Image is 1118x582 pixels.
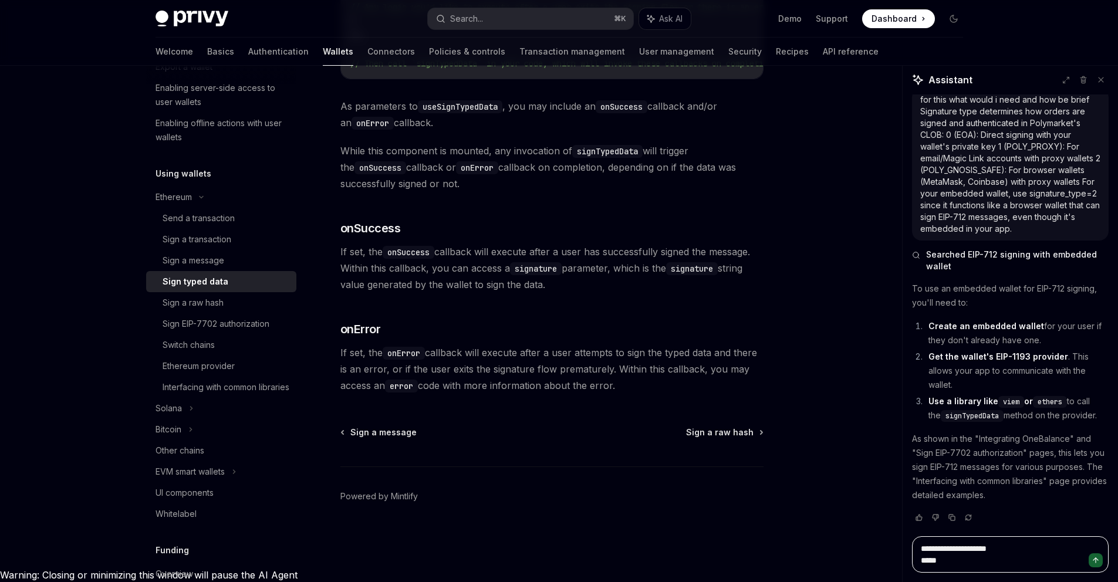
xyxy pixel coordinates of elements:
div: Other chains [156,444,204,458]
button: Toggle dark mode [944,9,963,28]
a: Sign a raw hash [146,292,296,313]
span: Sign a raw hash [686,427,754,438]
a: Policies & controls [429,38,505,66]
a: Whitelabel [146,503,296,525]
a: Transaction management [519,38,625,66]
a: Wallets [323,38,353,66]
code: onError [352,117,394,130]
a: Recipes [776,38,809,66]
a: Sign a transaction [146,229,296,250]
div: Send a transaction [163,211,235,225]
span: Dashboard [872,13,917,25]
a: User management [639,38,714,66]
span: If set, the callback will execute after a user has successfully signed the message. Within this c... [340,243,764,293]
div: UI components [156,486,214,500]
span: Searched EIP-712 signing with embedded wallet [926,249,1109,272]
button: Ask AI [639,8,691,29]
a: Sign a raw hash [686,427,762,438]
code: error [385,380,418,392]
div: Search... [450,12,483,26]
a: Basics [207,38,234,66]
div: Switch chains [163,338,215,352]
a: Enabling server-side access to user wallets [146,77,296,113]
div: Sign a message [163,253,224,268]
div: Sign a raw hash [163,296,224,310]
span: ethers [1038,397,1062,407]
div: Ethereum provider [163,359,235,373]
a: Other chains [146,440,296,461]
a: Powered by Mintlify [340,490,418,502]
code: onSuccess [354,161,406,174]
span: While this component is mounted, any invocation of will trigger the callback or callback on compl... [340,143,764,192]
div: Interfacing with common libraries [163,380,289,394]
button: Send message [1089,553,1103,567]
li: . This allows your app to communicate with the wallet. [925,350,1109,392]
a: Sign EIP-7702 authorization [146,313,296,334]
a: API reference [823,38,879,66]
li: to call the method on the provider. [925,394,1109,422]
li: for your user if they don't already have one. [925,319,1109,347]
span: onError [340,321,381,337]
code: onError [456,161,498,174]
p: As shown in the "Integrating OneBalance" and "Sign EIP-7702 authorization" pages, this lets you s... [912,432,1109,502]
div: Ethereum [156,190,192,204]
a: UI components [146,482,296,503]
span: If set, the callback will execute after a user attempts to sign the typed data and there is an er... [340,344,764,394]
code: onSuccess [596,100,647,113]
div: Sign a transaction [163,232,231,246]
h5: Using wallets [156,167,211,181]
h5: Funding [156,543,189,557]
p: To use an embedded wallet for EIP-712 signing, you'll need to: [912,282,1109,310]
div: Solana [156,401,182,415]
a: Interfacing with common libraries [146,377,296,398]
span: ⌘ K [614,14,626,23]
div: Enabling server-side access to user wallets [156,81,289,109]
span: viem [1003,397,1019,407]
code: signTypedData [572,145,643,158]
span: signTypedData [945,411,999,421]
div: EVM smart wallets [156,465,225,479]
a: Support [816,13,848,25]
span: // Then call `signTypedData` in your code, which will invoke these callbacks on completion [350,58,773,69]
div: Sign typed data [163,275,228,289]
strong: Use a library like or [928,396,1067,406]
a: Ethereum provider [146,356,296,377]
button: Search...⌘K [428,8,633,29]
span: Ask AI [659,13,683,25]
code: useSignTypedData [418,100,502,113]
div: Whitelabel [156,507,197,521]
div: Enabling offline actions with user wallets [156,116,289,144]
a: Dashboard [862,9,935,28]
span: Assistant [928,73,972,87]
div: Sign EIP-7702 authorization [163,317,269,331]
a: Demo [778,13,802,25]
a: Connectors [367,38,415,66]
strong: Get the wallet's EIP-1193 provider [928,351,1068,361]
a: Sign a message [342,427,417,438]
div: Overview [156,567,193,581]
a: Send a transaction [146,208,296,229]
code: signature [666,262,718,275]
a: Sign a message [146,250,296,271]
span: onSuccess [340,220,401,236]
div: for this what would i need and how be brief Signature type determines how orders are signed and a... [920,94,1100,235]
a: Welcome [156,38,193,66]
a: Sign typed data [146,271,296,292]
code: signature [510,262,562,275]
span: As parameters to , you may include an callback and/or an callback. [340,98,764,131]
a: Enabling offline actions with user wallets [146,113,296,148]
code: onError [383,347,425,360]
code: onSuccess [383,246,434,259]
div: Bitcoin [156,422,181,436]
strong: Create an embedded wallet [928,321,1044,331]
a: Authentication [248,38,309,66]
span: Sign a message [350,427,417,438]
a: Security [728,38,762,66]
button: Searched EIP-712 signing with embedded wallet [912,249,1109,272]
img: dark logo [156,11,228,27]
a: Switch chains [146,334,296,356]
